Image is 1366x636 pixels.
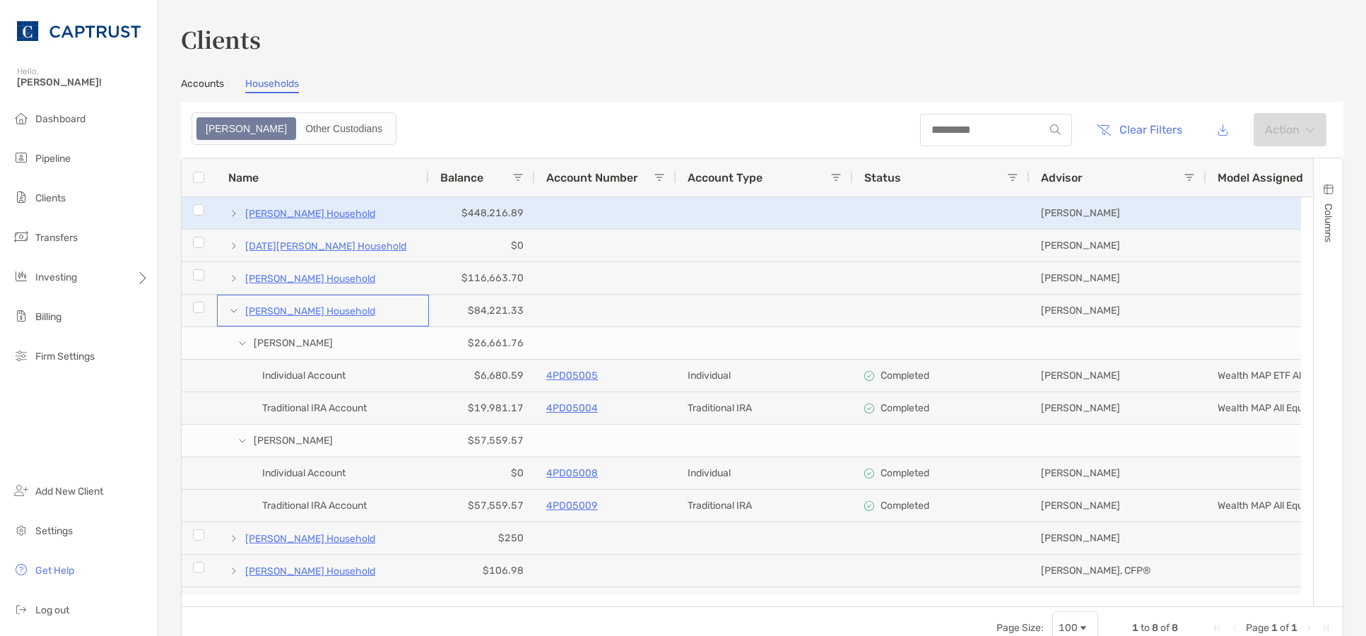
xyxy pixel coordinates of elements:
a: [PERSON_NAME] Household [245,530,375,548]
img: complete icon [864,501,874,511]
span: Advisor [1041,171,1083,184]
div: Traditional IRA [676,392,853,424]
span: Pipeline [35,153,71,165]
span: Traditional IRA Account [262,396,367,420]
span: Clients [35,192,66,204]
a: 4PD05005 [546,367,598,384]
span: Dashboard [35,113,86,125]
a: [PERSON_NAME] Household [245,302,375,320]
div: [PERSON_NAME] [1030,295,1206,326]
div: [PERSON_NAME] [1030,230,1206,261]
p: Completed [881,370,929,382]
img: add_new_client icon [13,482,30,499]
a: 4PD05009 [546,497,598,514]
span: [PERSON_NAME] [254,331,333,355]
img: investing icon [13,268,30,285]
a: [DATE][PERSON_NAME] Household [245,237,406,255]
a: 4PD05004 [546,399,598,417]
a: Households [245,78,299,93]
span: Get Help [35,565,74,577]
span: 1 [1132,622,1138,634]
span: Status [864,171,901,184]
p: Completed [881,402,929,414]
div: Page Size: [996,622,1044,634]
img: CAPTRUST Logo [17,6,141,57]
span: Log out [35,604,69,616]
span: Settings [35,525,73,537]
span: 1 [1271,622,1278,634]
span: to [1141,622,1150,634]
div: $57,559.57 [429,425,535,457]
span: Balance [440,171,483,184]
img: settings icon [13,522,30,538]
a: Accounts [181,78,224,93]
img: complete icon [864,371,874,381]
img: logout icon [13,601,30,618]
span: Page [1246,622,1269,634]
div: [PERSON_NAME] [1030,360,1206,391]
a: [PERSON_NAME] Household [245,270,375,288]
div: Traditional IRA [676,490,853,522]
span: Individual Account [262,461,346,485]
div: [PERSON_NAME], CFP® [1030,555,1206,587]
span: Transfers [35,232,78,244]
span: 8 [1172,622,1178,634]
span: 1 [1291,622,1297,634]
div: [PERSON_NAME] [1030,197,1206,229]
div: 100 [1059,622,1078,634]
div: Previous Page [1229,623,1240,634]
img: get-help icon [13,561,30,578]
div: $26,661.76 [429,327,535,359]
span: [PERSON_NAME] [254,429,333,452]
img: dashboard icon [13,110,30,126]
div: $0 [429,587,535,619]
div: Next Page [1303,623,1314,634]
a: [PERSON_NAME] Household [245,205,375,223]
div: $0 [429,457,535,489]
span: Individual Account [262,364,346,387]
span: Account Type [688,171,763,184]
img: complete icon [864,469,874,478]
div: [PERSON_NAME] [1030,457,1206,489]
img: input icon [1050,124,1061,135]
span: of [1280,622,1289,634]
span: Add New Client [35,485,103,497]
a: 4PD05008 [546,464,598,482]
span: Firm Settings [35,351,95,363]
div: $448,216.89 [429,197,535,229]
span: Columns [1322,204,1334,242]
div: Individual [676,360,853,391]
div: $84,221.33 [429,295,535,326]
div: [PERSON_NAME] Captrust [1030,587,1206,619]
img: billing icon [13,307,30,324]
div: Last Page [1320,623,1331,634]
span: of [1160,622,1170,634]
div: [PERSON_NAME] [1030,522,1206,554]
span: Account Number [546,171,638,184]
p: Completed [881,467,929,479]
div: $19,981.17 [429,392,535,424]
div: segmented control [192,112,396,145]
span: Traditional IRA Account [262,494,367,517]
div: $250 [429,522,535,554]
div: Individual [676,457,853,489]
img: firm-settings icon [13,347,30,364]
span: Investing [35,271,77,283]
span: Model Assigned [1218,171,1303,184]
div: First Page [1212,623,1223,634]
img: complete icon [864,404,874,413]
button: Clear Filters [1086,114,1194,146]
div: [PERSON_NAME] [1030,490,1206,522]
a: [PERSON_NAME] Household [245,563,375,580]
p: Completed [881,500,929,512]
span: Billing [35,311,61,323]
